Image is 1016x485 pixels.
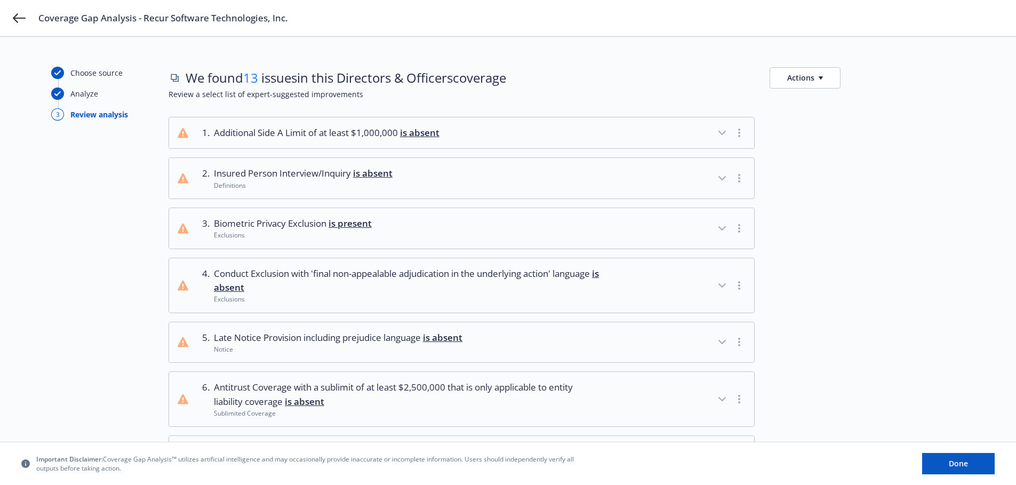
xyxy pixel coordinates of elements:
span: Done [949,458,968,468]
span: Late Notice Provision including prejudice language [214,331,462,345]
div: 6 . [197,380,210,418]
span: Coverage Gap Analysis™ utilizes artificial intelligence and may occasionally provide inaccurate o... [36,455,580,473]
span: Review a select list of expert-suggested improvements [169,89,965,100]
div: Notice [214,345,462,354]
div: 3 . [197,217,210,240]
span: Important Disclaimer: [36,455,103,464]
div: 5 . [197,331,210,354]
span: Additional Side A Limit of at least $1,000,000 [214,126,439,140]
button: 1.Additional Side A Limit of at least $1,000,000 is absent [169,117,754,148]
button: Actions [770,67,841,89]
span: Biometric Privacy Exclusion [214,217,372,230]
span: is present [329,217,372,229]
div: Sublimited Coverage [214,409,604,418]
div: Choose source [70,67,123,78]
button: 6.Antitrust Coverage with a sublimit of at least $2,500,000 that is only applicable to entity lia... [169,372,754,426]
button: Done [922,453,995,474]
span: is absent [423,331,462,344]
div: Exclusions [214,295,604,304]
div: Exclusions [214,230,372,240]
span: Antitrust Coverage with a sublimit of at least $2,500,000 that is only applicable to entity liabi... [214,380,604,409]
div: Definitions [214,181,393,190]
button: 5.Late Notice Provision including prejudice language is absentNotice [169,322,754,363]
span: We found issues in this Directors & Officers coverage [186,69,506,87]
span: is absent [353,167,393,179]
span: Coverage Gap Analysis - Recur Software Technologies, Inc. [38,12,288,25]
div: 2 . [197,166,210,190]
button: 2.Insured Person Interview/Inquiry is absentDefinitions [169,158,754,198]
div: 3 [51,108,64,121]
div: 4 . [197,267,210,304]
span: 13 [243,69,258,86]
div: Analyze [70,88,98,99]
div: Review analysis [70,109,128,120]
div: 1 . [197,126,210,140]
span: is absent [400,126,439,139]
button: 3.Biometric Privacy Exclusion is presentExclusions [169,208,754,249]
span: Conduct Exclusion with 'final non-appealable adjudication in the underlying action' language [214,267,604,295]
span: is absent [285,395,324,408]
span: Insured Person Interview/Inquiry [214,166,393,180]
button: 4.Conduct Exclusion with 'final non-appealable adjudication in the underlying action' language is... [169,258,754,313]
